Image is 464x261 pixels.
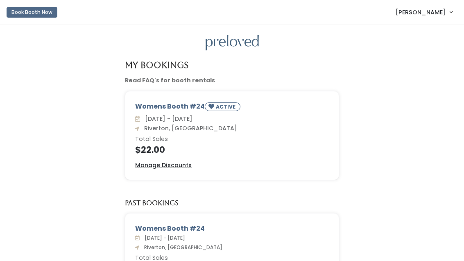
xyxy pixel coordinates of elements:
[125,76,215,84] a: Read FAQ's for booth rentals
[135,224,329,234] div: Womens Booth #24
[387,3,461,21] a: [PERSON_NAME]
[141,244,222,251] span: Riverton, [GEOGRAPHIC_DATA]
[206,35,259,51] img: preloved logo
[125,200,179,207] h5: Past Bookings
[7,3,57,21] a: Book Booth Now
[141,234,185,241] span: [DATE] - [DATE]
[141,124,237,132] span: Riverton, [GEOGRAPHIC_DATA]
[125,60,188,70] h4: My Bookings
[135,161,192,170] a: Manage Discounts
[7,7,57,18] button: Book Booth Now
[135,145,329,154] h4: $22.00
[142,115,192,123] span: [DATE] - [DATE]
[396,8,446,17] span: [PERSON_NAME]
[216,103,237,110] small: ACTIVE
[135,136,329,143] h6: Total Sales
[135,102,329,114] div: Womens Booth #24
[135,161,192,169] u: Manage Discounts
